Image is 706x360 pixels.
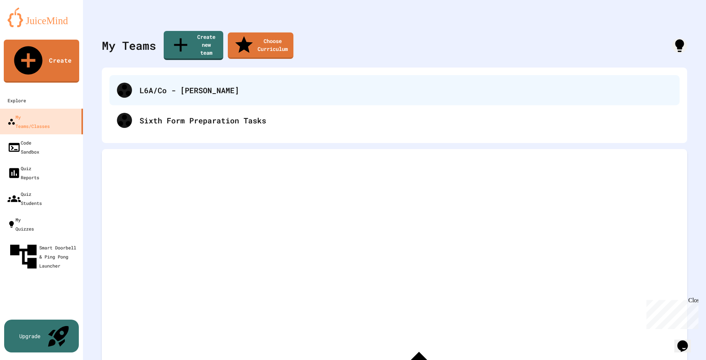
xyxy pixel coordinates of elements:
div: Quiz Students [8,189,42,208]
a: Create [4,40,79,83]
a: Choose Curriculum [228,32,293,59]
div: Upgrade [19,332,40,340]
img: logo-orange.svg [8,8,75,27]
div: Quiz Reports [8,164,39,182]
div: Code Sandbox [8,138,39,156]
iframe: chat widget [643,297,698,329]
div: L6A/Co - [PERSON_NAME] [140,85,672,96]
div: Explore [8,96,26,105]
div: Sixth Form Preparation Tasks [140,115,672,126]
div: L6A/Co - [PERSON_NAME] [109,75,680,105]
iframe: chat widget [674,330,698,352]
div: How it works [672,38,687,53]
div: Chat with us now!Close [3,3,52,48]
div: Sixth Form Preparation Tasks [109,105,680,135]
div: My Quizzes [8,215,34,233]
a: Create new team [164,31,223,60]
div: Smart Doorbell & Ping Pong Launcher [8,241,80,272]
div: My Teams/Classes [8,112,50,131]
div: My Teams [102,37,156,54]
